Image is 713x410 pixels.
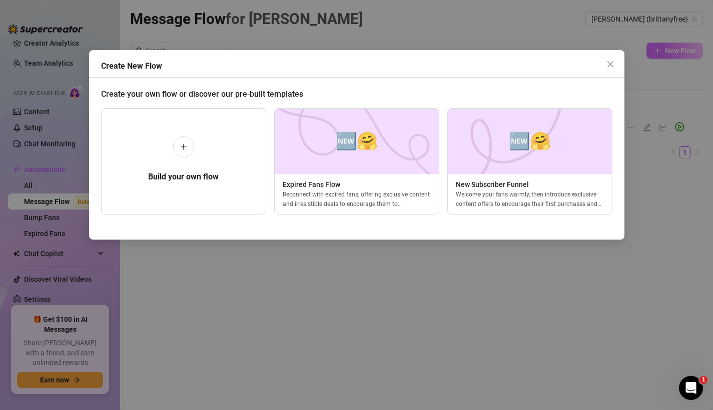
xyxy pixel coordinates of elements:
div: Create New Flow [101,60,624,72]
span: plus [180,143,187,150]
iframe: Intercom live chat [679,376,703,400]
div: Welcome your fans warmly, then introduce exclusive content offers to encourage their first purcha... [447,190,611,208]
span: Expired Fans Flow [274,179,438,190]
div: Reconnect with expired fans, offering exclusive content and irresistible deals to encourage them ... [274,190,438,208]
button: Close [602,56,618,72]
span: 1 [699,376,707,384]
span: Close [602,60,618,68]
span: 🆕🤗 [335,128,377,154]
span: Create your own flow or discover our pre-built templates [101,89,303,99]
span: 🆕🤗 [508,128,550,154]
span: close [606,60,614,68]
h5: Build your own flow [148,171,219,183]
span: New Subscriber Funnel [447,179,611,190]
